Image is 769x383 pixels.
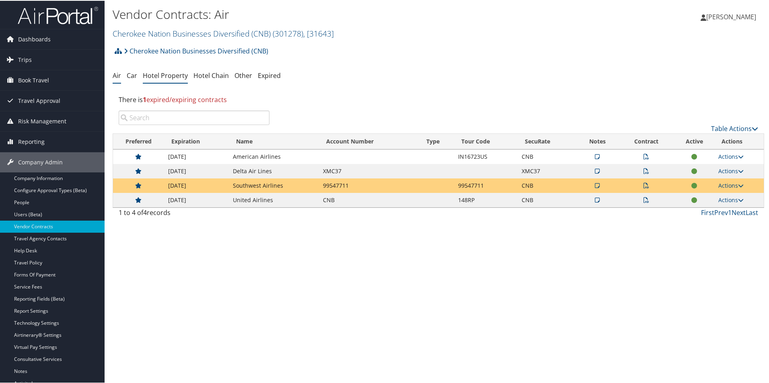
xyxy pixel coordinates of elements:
[714,207,728,216] a: Prev
[319,133,419,149] th: Account Number: activate to sort column ascending
[143,94,227,103] span: expired/expiring contracts
[229,178,319,192] td: Southwest Airlines
[143,94,146,103] strong: 1
[164,133,229,149] th: Expiration: activate to sort column ascending
[229,133,319,149] th: Name: activate to sort column ascending
[419,133,454,149] th: Type: activate to sort column ascending
[518,133,577,149] th: SecuRate: activate to sort column ascending
[113,70,121,79] a: Air
[18,131,45,151] span: Reporting
[728,207,732,216] a: 1
[319,163,419,178] td: XMC37
[143,70,188,79] a: Hotel Property
[718,195,744,203] a: Actions
[113,88,764,110] div: There is
[273,27,303,38] span: ( 301278 )
[18,90,60,110] span: Travel Approval
[303,27,334,38] span: , [ 31643 ]
[701,207,714,216] a: First
[518,149,577,163] td: CNB
[714,133,764,149] th: Actions
[18,111,66,131] span: Risk Management
[258,70,281,79] a: Expired
[319,192,419,207] td: CNB
[193,70,229,79] a: Hotel Chain
[18,49,32,69] span: Trips
[718,152,744,160] a: Actions
[18,70,49,90] span: Book Travel
[732,207,746,216] a: Next
[711,123,758,132] a: Table Actions
[454,149,518,163] td: IN16723US
[618,133,674,149] th: Contract: activate to sort column ascending
[164,163,229,178] td: [DATE]
[319,178,419,192] td: 99547711
[454,192,518,207] td: 148RP
[454,178,518,192] td: 99547711
[718,166,744,174] a: Actions
[164,178,229,192] td: [DATE]
[143,207,147,216] span: 4
[164,192,229,207] td: [DATE]
[119,110,269,124] input: Search
[234,70,252,79] a: Other
[518,192,577,207] td: CNB
[701,4,764,28] a: [PERSON_NAME]
[119,207,269,221] div: 1 to 4 of records
[18,152,63,172] span: Company Admin
[113,27,334,38] a: Cherokee Nation Businesses Diversified (CNB)
[706,12,756,20] span: [PERSON_NAME]
[229,149,319,163] td: American Airlines
[127,70,137,79] a: Car
[113,5,547,22] h1: Vendor Contracts: Air
[113,133,164,149] th: Preferred: activate to sort column ascending
[18,29,51,49] span: Dashboards
[164,149,229,163] td: [DATE]
[577,133,618,149] th: Notes: activate to sort column ascending
[746,207,758,216] a: Last
[518,163,577,178] td: XMC37
[229,163,319,178] td: Delta Air Lines
[229,192,319,207] td: United Airlines
[674,133,714,149] th: Active: activate to sort column ascending
[454,133,518,149] th: Tour Code: activate to sort column ascending
[518,178,577,192] td: CNB
[18,5,98,24] img: airportal-logo.png
[718,181,744,188] a: Actions
[124,42,268,58] a: Cherokee Nation Businesses Diversified (CNB)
